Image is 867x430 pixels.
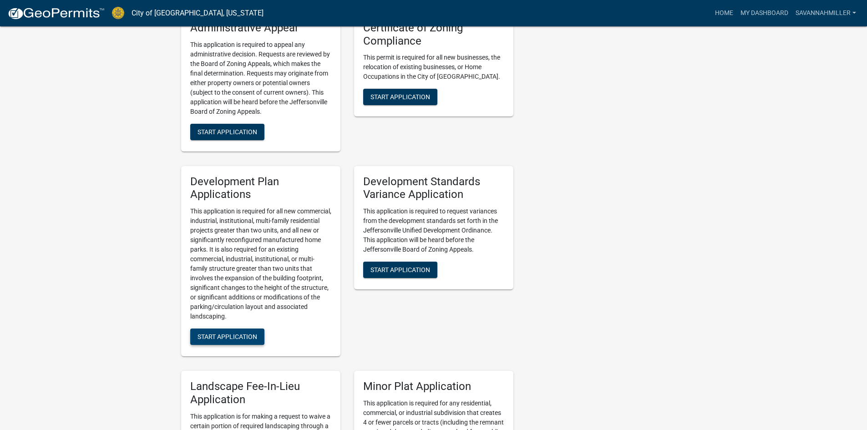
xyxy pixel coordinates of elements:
[363,53,504,81] p: This permit is required for all new businesses, the relocation of existing businesses, or Home Oc...
[792,5,860,22] a: SavannahMiller
[190,380,331,406] h5: Landscape Fee-In-Lieu Application
[737,5,792,22] a: My Dashboard
[370,93,430,101] span: Start Application
[711,5,737,22] a: Home
[190,207,331,321] p: This application is required for all new commercial, industrial, institutional, multi-family resi...
[363,262,437,278] button: Start Application
[190,175,331,202] h5: Development Plan Applications
[363,21,504,48] h5: Certificate of Zoning Compliance
[363,380,504,393] h5: Minor Plat Application
[190,124,264,140] button: Start Application
[190,21,331,35] h5: Administrative Appeal
[112,7,124,19] img: City of Jeffersonville, Indiana
[370,266,430,273] span: Start Application
[363,175,504,202] h5: Development Standards Variance Application
[363,89,437,105] button: Start Application
[198,128,257,135] span: Start Application
[190,329,264,345] button: Start Application
[190,40,331,116] p: This application is required to appeal any administrative decision. Requests are reviewed by the ...
[363,207,504,254] p: This application is required to request variances from the development standards set forth in the...
[198,333,257,340] span: Start Application
[132,5,264,21] a: City of [GEOGRAPHIC_DATA], [US_STATE]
